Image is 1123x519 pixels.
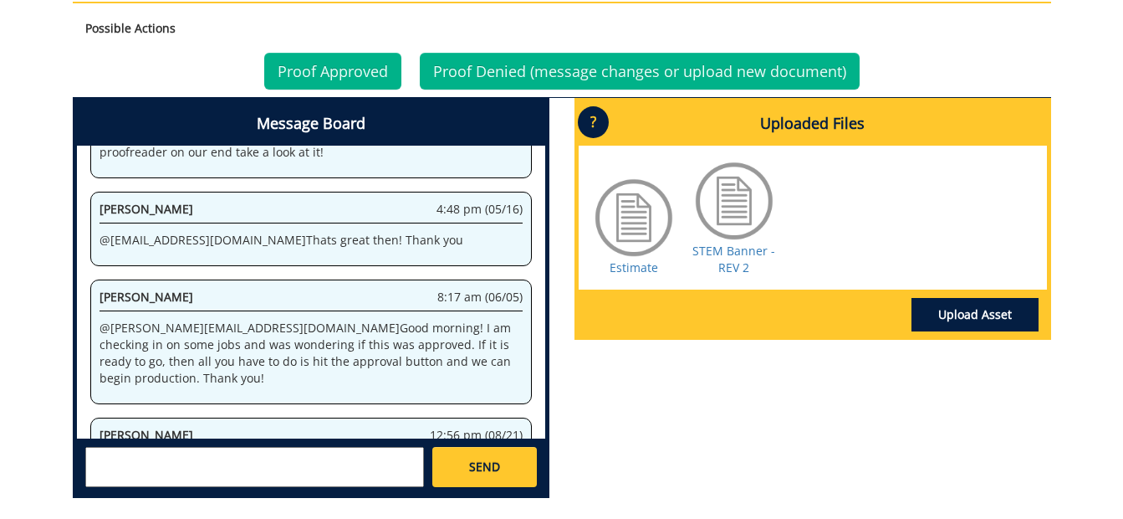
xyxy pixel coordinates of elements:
[85,20,176,36] strong: Possible Actions
[692,243,775,275] a: STEM Banner - REV 2
[100,232,523,249] p: @ [EMAIL_ADDRESS][DOMAIN_NAME] Thats great then! Thank you
[911,298,1039,331] a: Upload Asset
[77,102,545,146] h4: Message Board
[85,447,424,487] textarea: messageToSend
[437,289,523,306] span: 8:17 am (06/05)
[420,53,860,90] a: Proof Denied (message changes or upload new document)
[469,459,500,475] span: SEND
[100,289,193,305] span: [PERSON_NAME]
[264,53,401,90] a: Proof Approved
[100,201,193,217] span: [PERSON_NAME]
[436,201,523,218] span: 4:48 pm (05/16)
[432,447,536,487] a: SEND
[100,320,523,387] p: @ [PERSON_NAME][EMAIL_ADDRESS][DOMAIN_NAME] Good morning! I am checking in on some jobs and was w...
[578,106,609,138] p: ?
[430,427,523,444] span: 12:56 pm (08/21)
[579,102,1047,146] h4: Uploaded Files
[100,427,193,443] span: [PERSON_NAME]
[610,259,658,275] a: Estimate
